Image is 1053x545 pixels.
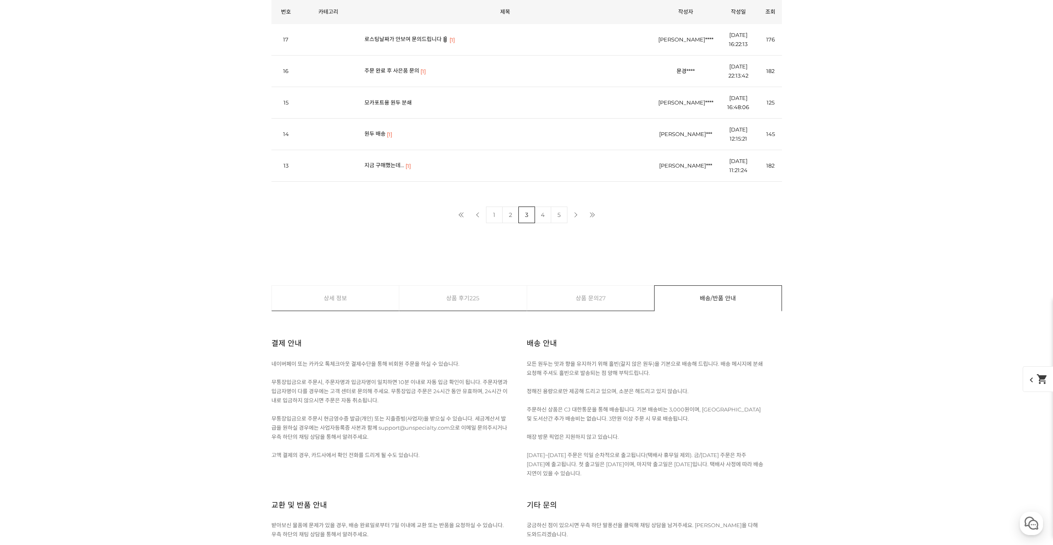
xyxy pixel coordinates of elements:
[450,35,455,44] span: [1]
[387,130,392,139] span: [1]
[759,87,782,119] td: 125
[271,56,301,87] td: 16
[527,521,782,539] div: 궁금하신 점이 있으시면 우측 하단 말풍선을 클릭해 채팅 상담을 남겨주세요. [PERSON_NAME]을 다해 도와드리겠습니다.
[527,328,557,359] h2: 배송 안내
[271,87,301,119] td: 15
[271,24,301,56] td: 17
[271,490,327,521] h2: 교환 및 반품 안내
[399,286,527,311] a: 상품 후기225
[759,150,782,182] td: 182
[486,207,503,223] a: 1
[406,161,411,170] span: [1]
[271,328,302,359] h2: 결제 안내
[469,207,486,223] a: 이전 페이지
[654,150,718,182] td: [PERSON_NAME]***
[718,56,759,87] td: [DATE] 22:13:42
[527,432,763,478] p: 매장 방문 픽업은 지원하지 않고 있습니다. [DATE]~[DATE] 주문은 익일 순차적으로 출고됩니다(택배사 휴무일 제외). 금/[DATE] 주문은 차주 [DATE]에 출고됩...
[26,275,31,282] span: 홈
[2,263,55,284] a: 홈
[535,207,551,223] a: 4
[567,207,584,223] a: 다음 페이지
[364,99,412,106] a: 모카포트용 원두 분쇄
[718,87,759,119] td: [DATE] 16:48:06
[718,24,759,56] td: [DATE] 16:22:13
[584,207,601,223] a: 마지막 페이지
[599,286,606,311] span: 27
[55,263,107,284] a: 대화
[759,24,782,56] td: 176
[655,286,782,311] a: 배송/반품 안내
[759,119,782,150] td: 145
[718,150,759,182] td: [DATE] 11:21:24
[551,207,567,223] a: 5
[271,119,301,150] td: 14
[364,130,386,137] a: 원두 배송
[272,286,399,311] a: 상세 정보
[128,275,138,282] span: 설정
[271,150,301,182] td: 13
[443,36,447,42] img: 파일첨부
[759,56,782,87] td: 182
[453,207,469,223] a: 첫 페이지
[527,286,655,311] a: 상품 문의27
[527,490,557,521] h2: 기타 문의
[107,263,159,284] a: 설정
[654,119,718,150] td: [PERSON_NAME]***
[271,359,527,460] div: 네이버페이 또는 카카오 톡체크아웃 결제수단을 통해 비회원 주문을 하실 수 있습니다. 무통장입금으로 주문시, 주문자명과 입금자명이 일치하면 10분 이내로 자동 입금 확인이 됩니...
[364,36,442,42] a: 로스팅날짜가 안보여 문의드립니다
[364,67,419,74] a: 주문 완료 후 사은품 문의
[76,276,86,282] span: 대화
[420,67,426,76] span: [1]
[502,207,519,223] a: 2
[364,162,404,168] a: 지금 구매했는데...
[469,286,479,311] span: 225
[527,359,763,423] p: 모든 원두는 맛과 향을 유지하기 위해 홀빈(갈지 않은 원두)을 기본으로 배송해 드립니다. 배송 메시지에 분쇄 요청해 주셔도 홀빈으로 발송되는 점 양해 부탁드립니다. 정해진 용...
[518,207,535,223] a: 3
[1036,373,1048,385] mat-icon: shopping_cart
[718,119,759,150] td: [DATE] 12:15:21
